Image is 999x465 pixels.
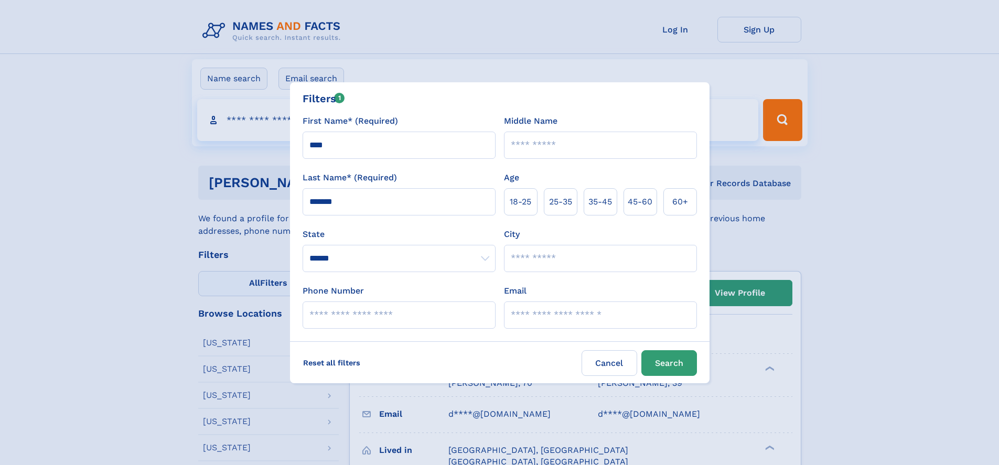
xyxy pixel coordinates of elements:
[549,196,572,208] span: 25‑35
[504,171,519,184] label: Age
[641,350,697,376] button: Search
[303,171,397,184] label: Last Name* (Required)
[582,350,637,376] label: Cancel
[296,350,367,375] label: Reset all filters
[588,196,612,208] span: 35‑45
[672,196,688,208] span: 60+
[628,196,652,208] span: 45‑60
[504,285,527,297] label: Email
[303,115,398,127] label: First Name* (Required)
[504,228,520,241] label: City
[303,285,364,297] label: Phone Number
[504,115,557,127] label: Middle Name
[303,91,345,106] div: Filters
[510,196,531,208] span: 18‑25
[303,228,496,241] label: State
